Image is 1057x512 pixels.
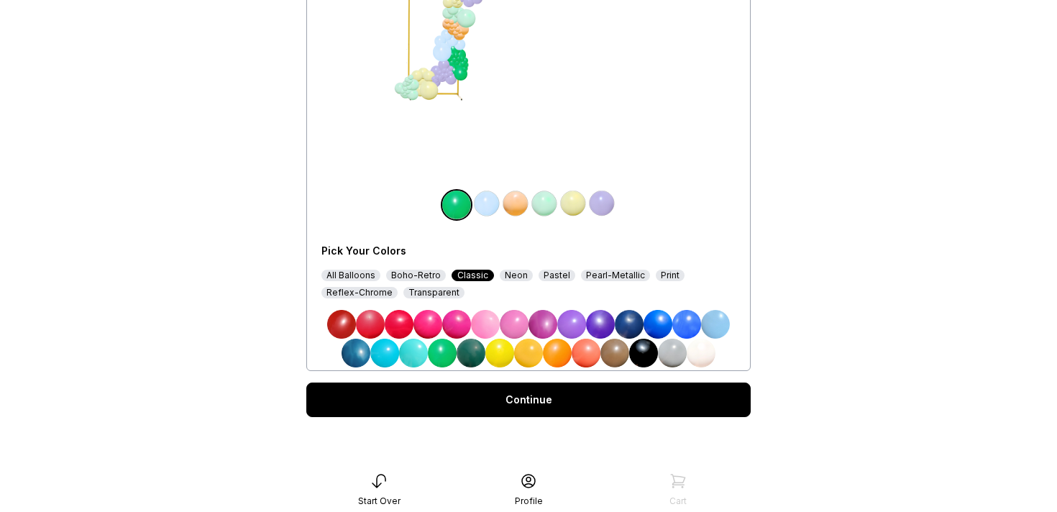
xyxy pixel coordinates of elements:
div: Boho-Retro [386,270,446,281]
div: Cart [669,495,687,507]
div: Start Over [358,495,401,507]
div: Profile [515,495,543,507]
div: Print [656,270,685,281]
div: Pearl-Metallic [581,270,650,281]
a: Continue [306,383,751,417]
div: Neon [500,270,533,281]
div: Transparent [403,287,465,298]
div: Classic [452,270,494,281]
div: All Balloons [321,270,380,281]
div: Pick Your Colors [321,244,570,258]
div: Pastel [539,270,575,281]
div: Reflex-Chrome [321,287,398,298]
